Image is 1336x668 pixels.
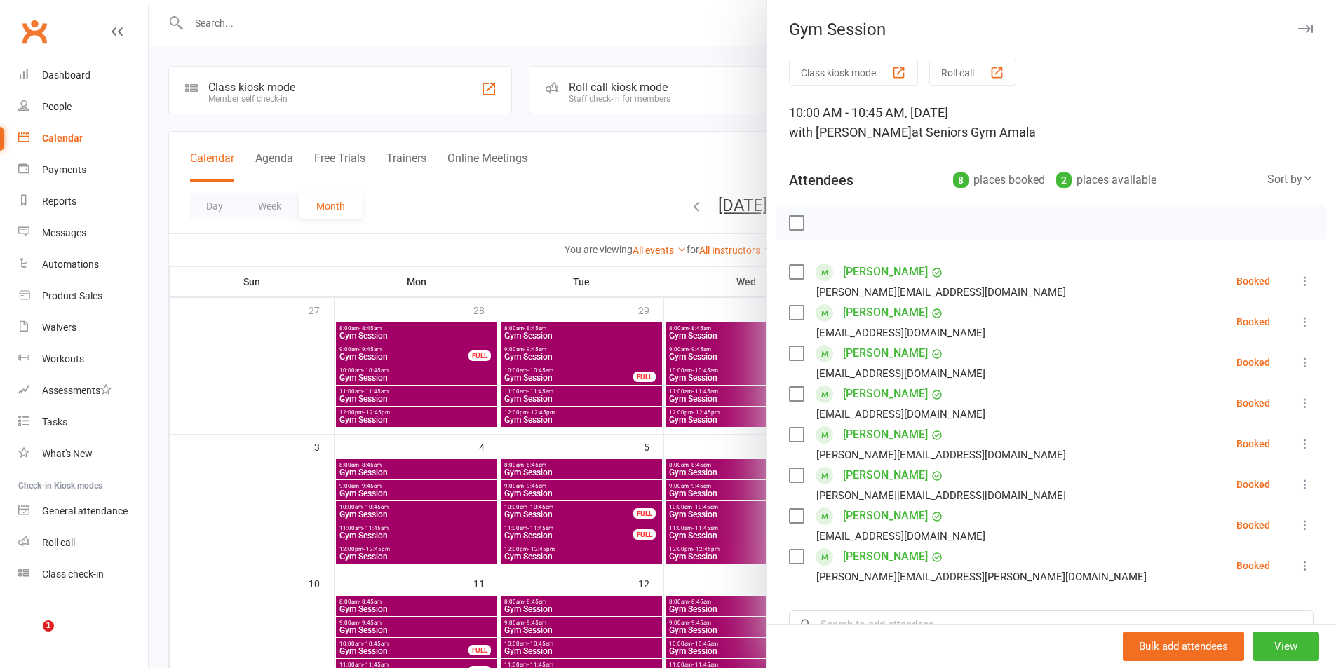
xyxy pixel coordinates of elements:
div: places available [1056,170,1156,190]
div: People [42,101,72,112]
div: places booked [953,170,1045,190]
a: Workouts [18,343,148,375]
div: [EMAIL_ADDRESS][DOMAIN_NAME] [816,364,985,383]
a: [PERSON_NAME] [843,423,928,446]
span: at Seniors Gym Amala [912,125,1036,139]
a: Clubworx [17,14,52,49]
a: [PERSON_NAME] [843,505,928,527]
div: 8 [953,172,969,188]
div: Dashboard [42,69,90,81]
div: Calendar [42,132,83,144]
div: Booked [1236,479,1270,489]
div: Booked [1236,317,1270,327]
div: Waivers [42,322,76,333]
div: Booked [1236,520,1270,530]
div: Reports [42,196,76,207]
a: Assessments [18,375,148,407]
a: Waivers [18,312,148,343]
a: General attendance kiosk mode [18,496,148,527]
div: 10:00 AM - 10:45 AM, [DATE] [789,103,1314,142]
div: Class check-in [42,568,104,580]
div: 2 [1056,172,1072,188]
a: Dashboard [18,60,148,91]
a: People [18,91,148,123]
div: [PERSON_NAME][EMAIL_ADDRESS][DOMAIN_NAME] [816,283,1066,301]
div: Booked [1236,357,1270,367]
div: Tasks [42,416,67,428]
div: Booked [1236,561,1270,571]
div: Attendees [789,170,853,190]
div: [PERSON_NAME][EMAIL_ADDRESS][PERSON_NAME][DOMAIN_NAME] [816,568,1147,586]
a: Messages [18,217,148,249]
div: [EMAIL_ADDRESS][DOMAIN_NAME] [816,324,985,342]
div: [EMAIL_ADDRESS][DOMAIN_NAME] [816,527,985,545]
a: [PERSON_NAME] [843,261,928,283]
div: What's New [42,448,93,459]
div: Gym Session [767,20,1336,39]
div: [PERSON_NAME][EMAIL_ADDRESS][DOMAIN_NAME] [816,486,1066,505]
div: [PERSON_NAME][EMAIL_ADDRESS][DOMAIN_NAME] [816,446,1066,464]
div: Messages [42,227,86,238]
div: Automations [42,259,99,270]
div: Booked [1236,276,1270,286]
div: Payments [42,164,86,175]
span: 1 [43,620,54,632]
div: Workouts [42,353,84,364]
a: Automations [18,249,148,280]
a: Tasks [18,407,148,438]
a: [PERSON_NAME] [843,545,928,568]
div: Booked [1236,439,1270,449]
a: Payments [18,154,148,186]
a: What's New [18,438,148,470]
a: [PERSON_NAME] [843,464,928,486]
div: Booked [1236,398,1270,408]
button: Roll call [929,60,1016,86]
div: Assessments [42,385,112,396]
a: Class kiosk mode [18,559,148,590]
a: Roll call [18,527,148,559]
div: [EMAIL_ADDRESS][DOMAIN_NAME] [816,405,985,423]
iframe: Intercom live chat [14,620,48,654]
a: Reports [18,186,148,217]
a: Product Sales [18,280,148,312]
input: Search to add attendees [789,610,1314,639]
button: Bulk add attendees [1123,632,1244,661]
button: Class kiosk mode [789,60,918,86]
button: View [1253,632,1319,661]
a: Calendar [18,123,148,154]
a: [PERSON_NAME] [843,342,928,364]
a: [PERSON_NAME] [843,383,928,405]
span: with [PERSON_NAME] [789,125,912,139]
a: [PERSON_NAME] [843,301,928,324]
div: Sort by [1267,170,1314,189]
div: General attendance [42,505,128,517]
div: Roll call [42,537,75,548]
div: Product Sales [42,290,102,301]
